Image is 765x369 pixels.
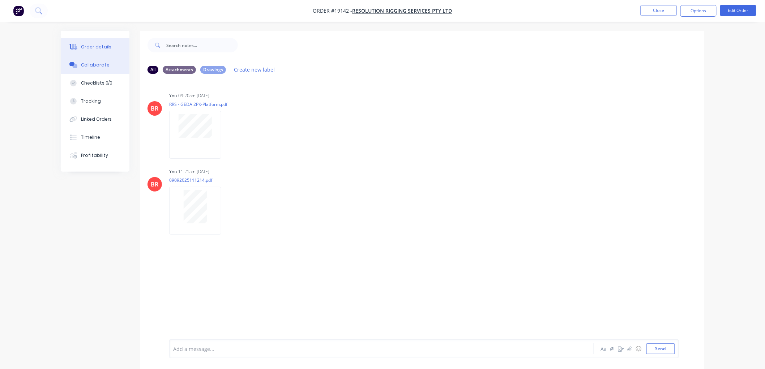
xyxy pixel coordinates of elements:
[61,128,129,146] button: Timeline
[599,344,608,353] button: Aa
[81,134,100,141] div: Timeline
[352,8,452,14] a: Resolution Rigging Services Pty Ltd
[634,344,643,353] button: ☺
[169,93,177,99] div: You
[81,116,112,123] div: Linked Orders
[169,177,228,183] p: 09092025111214.pdf
[81,62,110,68] div: Collaborate
[61,92,129,110] button: Tracking
[81,80,113,86] div: Checklists 0/0
[61,146,129,164] button: Profitability
[61,74,129,92] button: Checklists 0/0
[169,101,228,107] p: RRS - GEDA 2PK-Platform.pdf
[200,66,226,74] div: Drawings
[61,56,129,74] button: Collaborate
[646,343,675,354] button: Send
[680,5,717,17] button: Options
[61,110,129,128] button: Linked Orders
[641,5,677,16] button: Close
[608,344,617,353] button: @
[178,168,209,175] div: 11:21am [DATE]
[313,8,352,14] span: Order #19142 -
[13,5,24,16] img: Factory
[166,38,238,52] input: Search notes...
[169,168,177,175] div: You
[178,93,209,99] div: 09:20am [DATE]
[163,66,196,74] div: Attachments
[61,38,129,56] button: Order details
[720,5,756,16] button: Edit Order
[151,104,159,113] div: BR
[148,66,158,74] div: All
[81,98,101,104] div: Tracking
[81,44,112,50] div: Order details
[81,152,108,159] div: Profitability
[151,180,159,189] div: BR
[230,65,279,74] button: Create new label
